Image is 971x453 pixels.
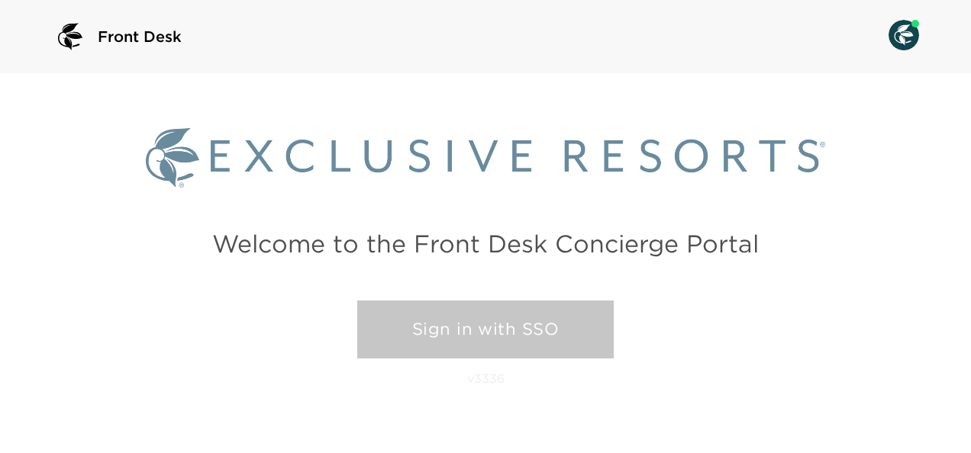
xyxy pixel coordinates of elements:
[212,232,759,255] h2: Welcome to the Front Desk Concierge Portal
[467,371,505,386] p: v3336
[357,300,614,358] a: Sign in with SSO
[889,20,919,50] img: User
[52,18,89,55] img: logo
[146,128,825,187] img: Exclusive Resorts logo
[98,26,182,47] span: Front Desk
